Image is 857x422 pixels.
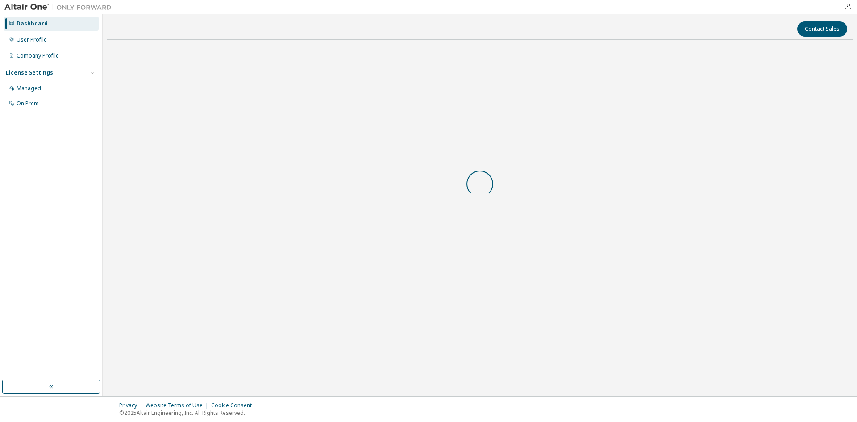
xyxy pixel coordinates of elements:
div: User Profile [17,36,47,43]
div: License Settings [6,69,53,76]
div: Cookie Consent [211,402,257,409]
div: Managed [17,85,41,92]
div: Dashboard [17,20,48,27]
div: On Prem [17,100,39,107]
div: Company Profile [17,52,59,59]
img: Altair One [4,3,116,12]
p: © 2025 Altair Engineering, Inc. All Rights Reserved. [119,409,257,417]
div: Website Terms of Use [146,402,211,409]
div: Privacy [119,402,146,409]
button: Contact Sales [797,21,847,37]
